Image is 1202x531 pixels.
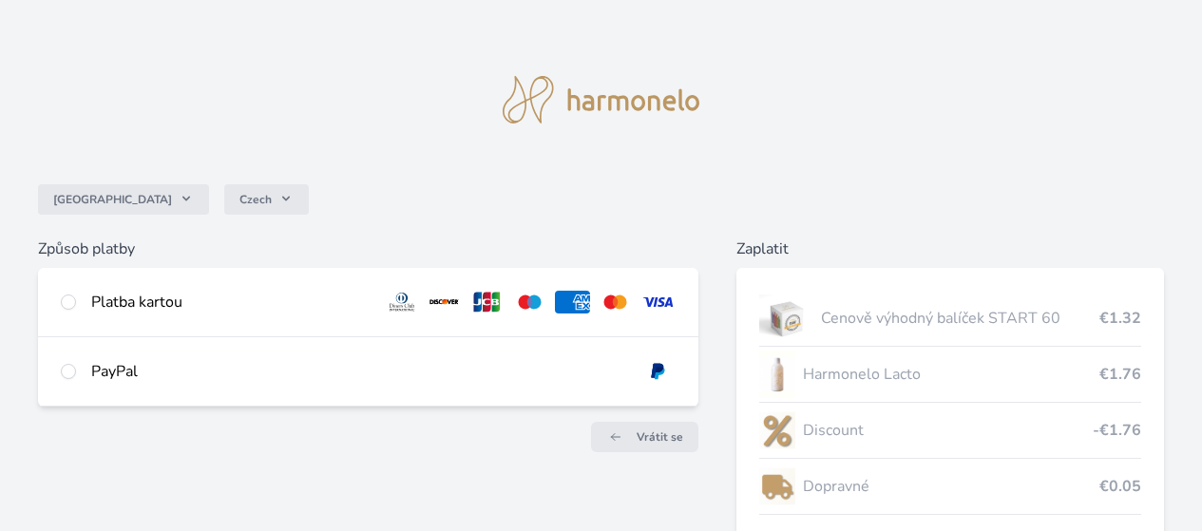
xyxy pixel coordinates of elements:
img: visa.svg [640,291,676,313]
div: Platba kartou [91,291,370,313]
span: €0.05 [1099,475,1141,498]
div: PayPal [91,360,625,383]
a: Vrátit se [591,422,698,452]
img: logo.svg [503,76,700,123]
span: €1.32 [1099,307,1141,330]
span: [GEOGRAPHIC_DATA] [53,192,172,207]
img: jcb.svg [469,291,505,313]
span: €1.76 [1099,363,1141,386]
span: Harmonelo Lacto [803,363,1099,386]
img: CLEAN_LACTO_se_stinem_x-hi-lo.jpg [759,351,795,398]
img: delivery-lo.png [759,463,795,510]
img: discount-lo.png [759,407,795,454]
span: Czech [239,192,272,207]
button: Czech [224,184,309,215]
img: amex.svg [555,291,590,313]
span: Dopravné [803,475,1099,498]
span: Vrátit se [637,429,683,445]
img: paypal.svg [640,360,676,383]
h6: Zaplatit [736,237,1164,260]
span: -€1.76 [1093,419,1141,442]
img: maestro.svg [512,291,547,313]
img: mc.svg [598,291,633,313]
span: Discount [803,419,1093,442]
span: Cenově výhodný balíček START 60 [821,307,1099,330]
img: start.jpg [759,294,813,342]
img: discover.svg [427,291,462,313]
h6: Způsob platby [38,237,698,260]
img: diners.svg [385,291,420,313]
button: [GEOGRAPHIC_DATA] [38,184,209,215]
